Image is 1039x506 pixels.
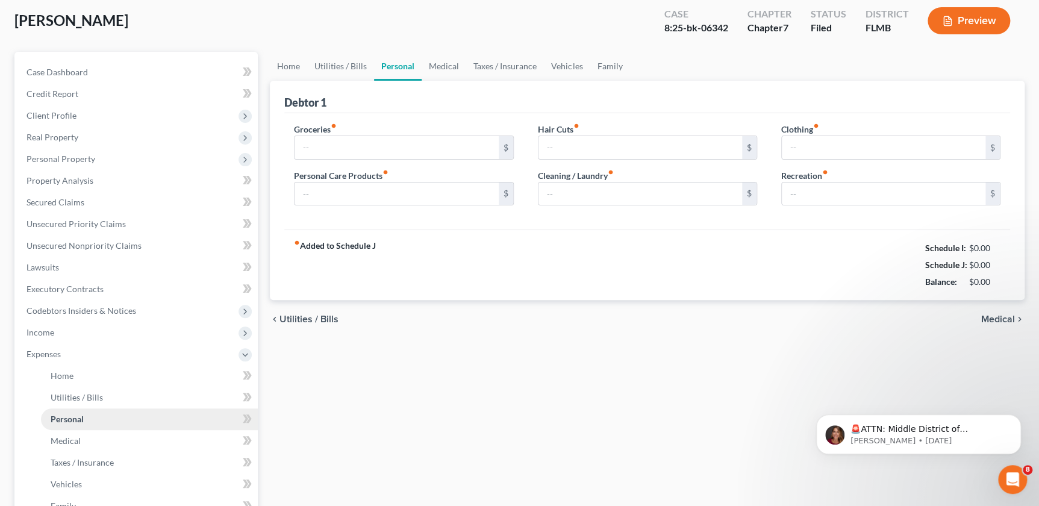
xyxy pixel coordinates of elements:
div: $ [742,183,757,205]
i: fiber_manual_record [573,123,579,129]
a: Utilities / Bills [307,52,374,81]
div: Case [664,7,728,21]
i: chevron_left [270,314,279,324]
a: Property Analysis [17,170,258,192]
a: Medical [41,430,258,452]
span: Taxes / Insurance [51,457,114,467]
a: Case Dashboard [17,61,258,83]
a: Vehicles [41,473,258,495]
span: Secured Claims [27,197,84,207]
span: Unsecured Priority Claims [27,219,126,229]
span: Expenses [27,349,61,359]
span: Lawsuits [27,262,59,272]
input: -- [782,183,985,205]
strong: Schedule I: [925,243,966,253]
a: Credit Report [17,83,258,105]
label: Cleaning / Laundry [538,169,614,182]
div: 8:25-bk-06342 [664,21,728,35]
a: Vehicles [544,52,590,81]
a: Medical [422,52,466,81]
span: Personal [51,414,84,424]
a: Taxes / Insurance [466,52,544,81]
div: $0.00 [969,259,1001,271]
button: Medical chevron_right [981,314,1025,324]
strong: Added to Schedule J [294,240,376,290]
input: -- [538,136,742,159]
strong: Balance: [925,276,957,287]
iframe: Intercom notifications message [798,389,1039,473]
a: Family [590,52,629,81]
div: Status [810,7,846,21]
div: $ [985,183,1000,205]
i: fiber_manual_record [813,123,819,129]
label: Hair Cuts [538,123,579,136]
div: Filed [810,21,846,35]
a: Unsecured Priority Claims [17,213,258,235]
div: District [865,7,908,21]
button: chevron_left Utilities / Bills [270,314,339,324]
a: Personal [41,408,258,430]
i: fiber_manual_record [822,169,828,175]
div: FLMB [865,21,908,35]
div: $ [985,136,1000,159]
div: $ [742,136,757,159]
span: Medical [981,314,1015,324]
strong: Schedule J: [925,260,967,270]
div: Chapter [747,21,791,35]
span: Case Dashboard [27,67,88,77]
span: Codebtors Insiders & Notices [27,305,136,316]
span: Income [27,327,54,337]
div: $ [499,136,513,159]
div: $ [499,183,513,205]
div: $0.00 [969,276,1001,288]
a: Lawsuits [17,257,258,278]
a: Taxes / Insurance [41,452,258,473]
a: Utilities / Bills [41,387,258,408]
button: Preview [928,7,1010,34]
i: fiber_manual_record [331,123,337,129]
a: Home [270,52,307,81]
i: fiber_manual_record [382,169,388,175]
a: Personal [374,52,422,81]
div: Debtor 1 [284,95,326,110]
span: Personal Property [27,154,95,164]
label: Groceries [294,123,337,136]
span: Property Analysis [27,175,93,186]
div: $0.00 [969,242,1001,254]
span: Vehicles [51,479,82,489]
input: -- [295,183,498,205]
input: -- [782,136,985,159]
span: Executory Contracts [27,284,104,294]
label: Recreation [781,169,828,182]
span: Utilities / Bills [279,314,339,324]
label: Personal Care Products [294,169,388,182]
input: -- [295,136,498,159]
a: Executory Contracts [17,278,258,300]
span: 8 [1023,465,1032,475]
span: [PERSON_NAME] [14,11,128,29]
span: Utilities / Bills [51,392,103,402]
a: Secured Claims [17,192,258,213]
iframe: Intercom live chat [998,465,1027,494]
i: fiber_manual_record [608,169,614,175]
span: Unsecured Nonpriority Claims [27,240,142,251]
span: Credit Report [27,89,78,99]
div: Chapter [747,7,791,21]
span: 7 [782,22,788,33]
i: chevron_right [1015,314,1025,324]
i: fiber_manual_record [294,240,300,246]
input: -- [538,183,742,205]
span: Real Property [27,132,78,142]
span: Home [51,370,73,381]
span: Medical [51,436,81,446]
span: Client Profile [27,110,76,120]
label: Clothing [781,123,819,136]
a: Unsecured Nonpriority Claims [17,235,258,257]
a: Home [41,365,258,387]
